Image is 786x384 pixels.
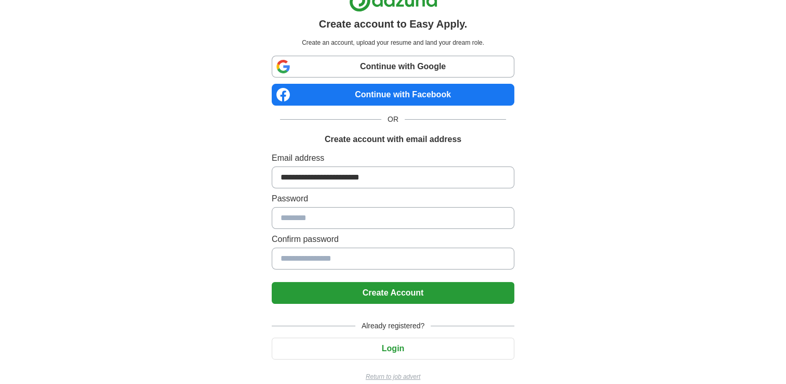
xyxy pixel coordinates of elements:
button: Login [272,338,514,360]
p: Create an account, upload your resume and land your dream role. [274,38,512,47]
h1: Create account with email address [325,133,461,146]
h1: Create account to Easy Apply. [319,16,468,32]
a: Continue with Google [272,56,514,78]
label: Email address [272,152,514,164]
span: Already registered? [355,321,431,331]
a: Return to job advert [272,372,514,381]
label: Password [272,193,514,205]
a: Continue with Facebook [272,84,514,106]
button: Create Account [272,282,514,304]
a: Login [272,344,514,353]
label: Confirm password [272,233,514,246]
span: OR [381,114,405,125]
